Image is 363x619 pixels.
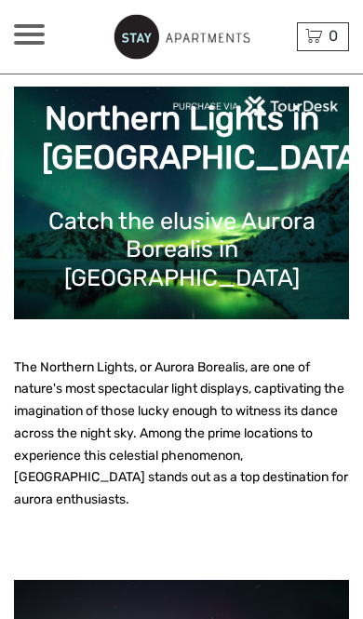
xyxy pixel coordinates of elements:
[42,207,321,291] h1: Catch the elusive Aurora Borealis in [GEOGRAPHIC_DATA]
[326,27,341,45] span: 0
[14,359,348,508] span: The Northern Lights, or Aurora Borealis, are one of nature's most spectacular light displays, cap...
[113,14,250,60] img: 800-9c0884f7-accb-45f0-bb87-38317b02daef_logo_small.jpg
[42,99,321,177] h1: Northern Lights in [GEOGRAPHIC_DATA]
[172,96,340,116] img: PurchaseViaTourDeskwhite.png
